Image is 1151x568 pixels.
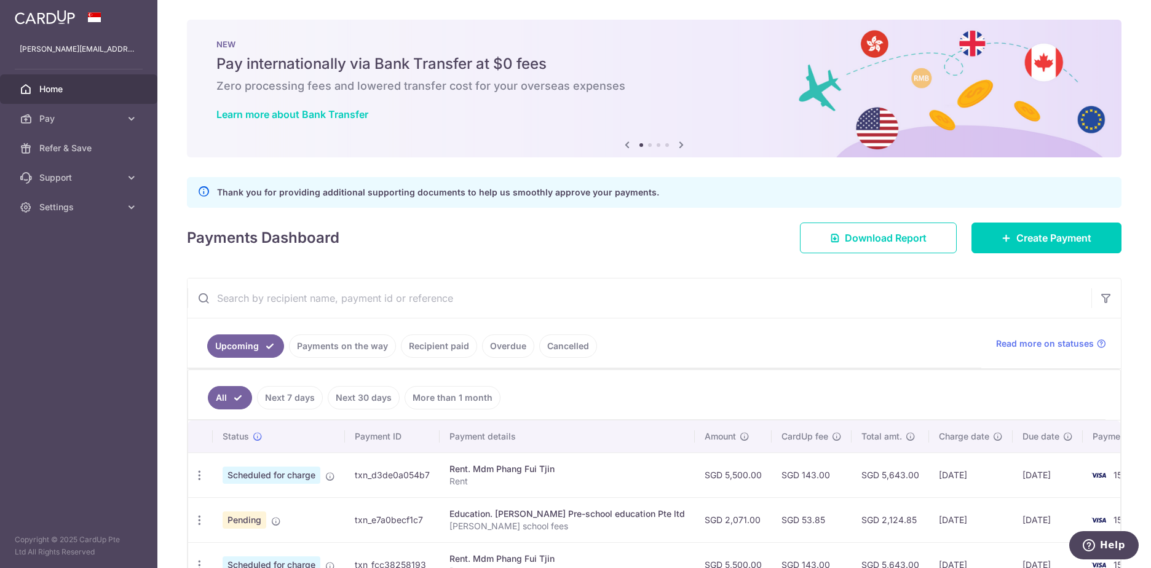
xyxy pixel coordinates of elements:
span: Amount [705,430,736,443]
p: Thank you for providing additional supporting documents to help us smoothly approve your payments. [217,185,659,200]
td: SGD 2,071.00 [695,497,772,542]
a: Learn more about Bank Transfer [216,108,368,120]
iframe: Opens a widget where you can find more information [1069,531,1139,562]
span: CardUp fee [781,430,828,443]
td: SGD 5,643.00 [852,452,929,497]
span: 1578 [1113,470,1133,480]
a: Overdue [482,334,534,358]
span: Home [39,83,121,95]
p: [PERSON_NAME][EMAIL_ADDRESS][DOMAIN_NAME] [20,43,138,55]
a: Next 30 days [328,386,400,409]
a: More than 1 month [405,386,500,409]
td: SGD 53.85 [772,497,852,542]
a: Recipient paid [401,334,477,358]
span: Refer & Save [39,142,121,154]
a: Upcoming [207,334,284,358]
div: Rent. Mdm Phang Fui Tjin [449,553,685,565]
td: txn_d3de0a054b7 [345,452,440,497]
a: Cancelled [539,334,597,358]
span: Total amt. [861,430,902,443]
td: SGD 143.00 [772,452,852,497]
div: Education. [PERSON_NAME] Pre-school education Pte ltd [449,508,685,520]
a: Next 7 days [257,386,323,409]
span: Due date [1022,430,1059,443]
a: Payments on the way [289,334,396,358]
span: Status [223,430,249,443]
span: Read more on statuses [996,337,1094,350]
span: Scheduled for charge [223,467,320,484]
div: Rent. Mdm Phang Fui Tjin [449,463,685,475]
img: Bank Card [1086,513,1111,527]
td: SGD 2,124.85 [852,497,929,542]
td: [DATE] [929,452,1013,497]
a: Download Report [800,223,957,253]
h6: Zero processing fees and lowered transfer cost for your overseas expenses [216,79,1092,93]
span: Download Report [845,231,927,245]
p: Rent [449,475,685,487]
td: txn_e7a0becf1c7 [345,497,440,542]
span: Create Payment [1016,231,1091,245]
span: 1578 [1113,515,1133,525]
p: NEW [216,39,1092,49]
td: [DATE] [1013,497,1083,542]
a: All [208,386,252,409]
img: Bank transfer banner [187,20,1121,157]
span: Pending [223,511,266,529]
span: Pay [39,112,121,125]
span: Support [39,172,121,184]
th: Payment details [440,420,695,452]
img: Bank Card [1086,468,1111,483]
td: [DATE] [1013,452,1083,497]
span: Settings [39,201,121,213]
span: Charge date [939,430,989,443]
h5: Pay internationally via Bank Transfer at $0 fees [216,54,1092,74]
a: Read more on statuses [996,337,1106,350]
td: [DATE] [929,497,1013,542]
h4: Payments Dashboard [187,227,339,249]
input: Search by recipient name, payment id or reference [188,278,1091,318]
img: CardUp [15,10,75,25]
a: Create Payment [971,223,1121,253]
td: SGD 5,500.00 [695,452,772,497]
p: [PERSON_NAME] school fees [449,520,685,532]
th: Payment ID [345,420,440,452]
